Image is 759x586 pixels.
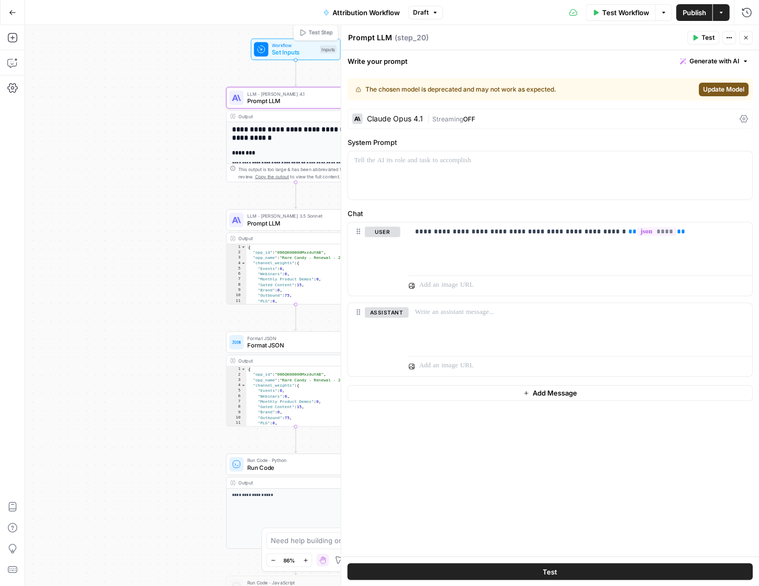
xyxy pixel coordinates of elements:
span: Toggle code folding, rows 1 through 20 [241,244,246,250]
div: Output [238,112,341,120]
div: 11 [226,298,246,303]
div: 8 [226,404,246,409]
span: | [427,113,432,123]
span: Attribution Workflow [332,7,400,18]
span: Test [543,566,557,577]
div: assistant [348,303,400,376]
g: Edge from start to step_20 [294,60,297,86]
div: The chosen model is deprecated and may not work as expected. [355,85,625,94]
span: Run Code · JavaScript [247,579,339,586]
div: Output [238,357,341,364]
button: user [364,227,400,237]
div: Inputs [320,45,337,53]
label: System Prompt [347,137,752,148]
div: 12 [226,425,246,431]
label: Chat [347,208,752,219]
span: Workflow [272,42,316,49]
span: Update Model [703,85,744,94]
span: Run Code · Python [247,456,339,464]
div: 6 [226,393,246,398]
g: Edge from step_16 to step_18 [294,548,297,574]
div: LLM · [PERSON_NAME] 3.5 SonnetPrompt LLMStep 1Output{ "opp_id":"006QK00000MxzduYAB", "opp_name":"... [226,209,365,305]
span: Test Step [308,29,332,37]
div: 2 [226,250,246,255]
span: Test Workflow [602,7,649,18]
span: Publish [682,7,706,18]
div: 4 [226,382,246,388]
div: WorkflowSet InputsInputsTest Step [226,39,365,60]
div: 7 [226,276,246,281]
span: 86% [283,556,295,564]
div: 6 [226,271,246,276]
div: 11 [226,420,246,425]
div: Output [238,235,341,242]
div: Claude Opus 4.1 [366,115,422,122]
span: Test [701,33,714,42]
span: LLM · [PERSON_NAME] 4.1 [247,90,338,97]
button: assistant [364,307,408,318]
g: Edge from step_17 to step_16 [294,426,297,452]
div: Output [238,479,341,486]
div: 7 [226,399,246,404]
div: 9 [226,409,246,414]
div: 5 [226,266,246,271]
span: Toggle code folding, rows 1 through 20 [241,366,246,371]
button: Test [347,563,752,580]
div: 8 [226,282,246,287]
div: 4 [226,260,246,265]
button: Add Message [347,385,752,401]
button: Generate with AI [675,54,752,68]
div: user [348,222,400,296]
g: Edge from step_1 to step_17 [294,304,297,330]
span: LLM · [PERSON_NAME] 3.5 Sonnet [247,212,341,220]
span: Prompt LLM [247,96,338,105]
button: Publish [676,4,712,21]
div: 3 [226,377,246,382]
span: Copy the output [255,174,289,179]
div: 9 [226,287,246,292]
button: Draft [408,6,443,19]
span: OFF [463,115,475,123]
span: Add Message [532,388,577,398]
span: Toggle code folding, rows 4 through 18 [241,382,246,388]
button: Attribution Workflow [317,4,406,21]
span: Prompt LLM [247,219,341,228]
textarea: Prompt LLM [348,32,392,43]
span: Run Code [247,463,339,472]
span: ( step_20 ) [394,32,428,43]
div: 1 [226,366,246,371]
div: 12 [226,303,246,309]
div: This output is too large & has been abbreviated for review. to view the full content. [238,165,361,179]
div: Write your prompt [341,50,758,72]
span: Format JSON [247,334,339,342]
div: 10 [226,292,246,298]
span: Generate with AI [689,57,739,66]
button: Test Step [295,27,336,38]
button: Test Workflow [585,4,655,21]
div: 2 [226,371,246,377]
g: Edge from step_20 to step_1 [294,182,297,208]
div: Format JSONFormat JSONStep 17Output{ "opp_id":"006QK00000MxzduYAB", "opp_name":"Rare Candy - Rene... [226,331,365,426]
div: 10 [226,415,246,420]
span: Streaming [432,115,463,123]
div: 1 [226,244,246,250]
div: 5 [226,388,246,393]
button: Test [687,31,719,44]
button: Update Model [698,83,748,96]
div: 3 [226,255,246,260]
span: Draft [413,8,429,17]
span: Toggle code folding, rows 4 through 18 [241,260,246,265]
span: Set Inputs [272,48,316,57]
span: Format JSON [247,341,339,350]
